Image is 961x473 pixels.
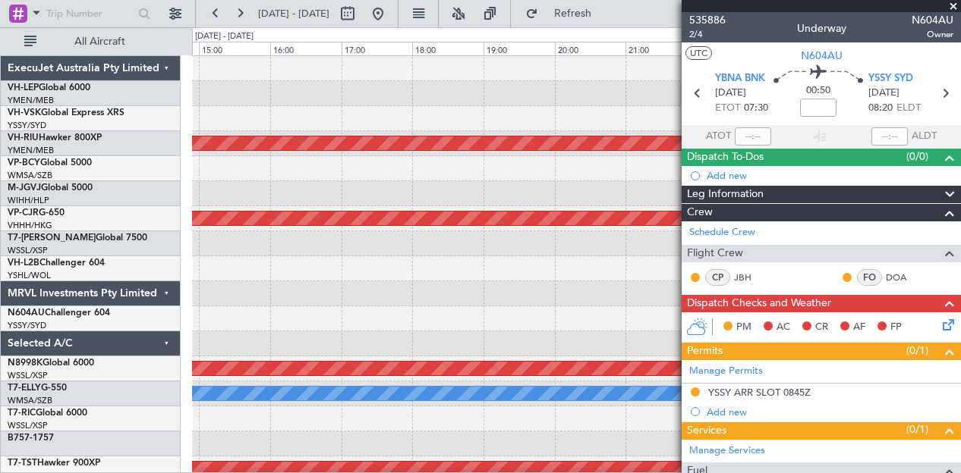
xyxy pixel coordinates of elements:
[46,2,134,25] input: Trip Number
[518,2,610,26] button: Refresh
[912,129,937,144] span: ALDT
[886,271,920,284] a: DOA
[8,183,41,193] span: M-JGVJ
[8,320,46,331] a: YSSY/SYD
[8,459,37,468] span: T7-TST
[8,359,94,368] a: N8998KGlobal 6000
[689,364,763,379] a: Manage Permits
[8,409,87,418] a: T7-RICGlobal 6000
[8,384,41,393] span: T7-ELLY
[715,86,746,101] span: [DATE]
[707,406,953,418] div: Add new
[806,83,830,99] span: 00:50
[8,434,54,443] a: B757-1757
[868,101,893,116] span: 08:20
[8,309,45,318] span: N604AU
[801,48,843,64] span: N604AU
[734,271,768,284] a: JBH
[8,420,48,431] a: WSSL/XSP
[8,409,36,418] span: T7-RIC
[868,71,913,86] span: YSSY SYD
[689,443,765,459] a: Manage Services
[199,42,270,55] div: 15:00
[8,195,49,206] a: WIHH/HLP
[8,133,39,143] span: VH-RIU
[8,245,48,256] a: WSSL/XSP
[8,270,51,281] a: YSHL/WOL
[707,169,953,182] div: Add new
[8,233,96,243] span: T7-[PERSON_NAME]
[687,204,713,221] span: Crew
[8,220,52,231] a: VHHH/HKG
[890,320,902,335] span: FP
[342,42,413,55] div: 17:00
[706,129,731,144] span: ATOT
[625,42,697,55] div: 21:00
[687,343,723,360] span: Permits
[735,127,771,146] input: --:--
[8,95,54,106] a: YMEN/MEB
[687,245,743,262] span: Flight Crew
[853,320,865,335] span: AF
[8,83,39,92] span: VH-LEP
[258,7,329,20] span: [DATE] - [DATE]
[708,386,811,399] div: YSSY ARR SLOT 0845Z
[868,86,900,101] span: [DATE]
[797,20,846,36] div: Underway
[896,101,921,116] span: ELDT
[8,108,41,117] span: VH-VSK
[8,395,52,406] a: WMSA/SZB
[906,343,928,359] span: (0/1)
[8,258,105,268] a: VH-L2BChallenger 604
[412,42,484,55] div: 18:00
[8,158,40,168] span: VP-BCY
[8,120,46,131] a: YSSY/SYD
[687,295,831,312] span: Dispatch Checks and Weather
[8,170,52,181] a: WMSA/SZB
[912,28,953,41] span: Owner
[8,208,39,218] span: VP-CJR
[8,233,147,243] a: T7-[PERSON_NAME]Global 7500
[541,8,605,19] span: Refresh
[815,320,828,335] span: CR
[906,149,928,164] span: (0/0)
[777,320,790,335] span: AC
[689,12,726,28] span: 535886
[8,459,100,468] a: T7-TSTHawker 900XP
[195,30,254,43] div: [DATE] - [DATE]
[912,12,953,28] span: N604AU
[8,183,93,193] a: M-JGVJGlobal 5000
[8,359,43,368] span: N8998K
[687,186,764,203] span: Leg Information
[715,101,740,116] span: ETOT
[484,42,555,55] div: 19:00
[555,42,626,55] div: 20:00
[8,434,38,443] span: B757-1
[8,370,48,381] a: WSSL/XSP
[8,208,65,218] a: VP-CJRG-650
[8,384,67,393] a: T7-ELLYG-550
[8,158,92,168] a: VP-BCYGlobal 5000
[8,258,39,268] span: VH-L2B
[689,225,755,240] a: Schedule Crew
[715,71,765,86] span: YBNA BNK
[8,145,54,156] a: YMEN/MEB
[270,42,342,55] div: 16:00
[687,149,764,166] span: Dispatch To-Dos
[39,36,160,47] span: All Aircraft
[8,309,110,318] a: N604AUChallenger 604
[17,30,165,54] button: All Aircraft
[906,421,928,437] span: (0/1)
[705,269,730,286] div: CP
[8,133,102,143] a: VH-RIUHawker 800XP
[689,28,726,41] span: 2/4
[687,422,726,440] span: Services
[685,46,712,60] button: UTC
[8,83,90,92] a: VH-LEPGlobal 6000
[736,320,751,335] span: PM
[8,108,124,117] a: VH-VSKGlobal Express XRS
[857,269,882,286] div: FO
[744,101,768,116] span: 07:30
